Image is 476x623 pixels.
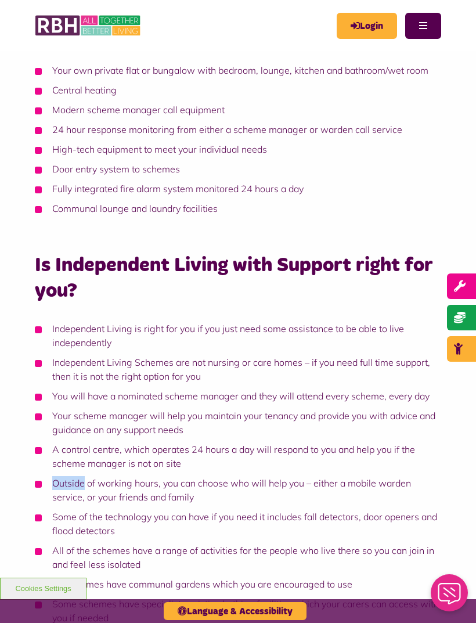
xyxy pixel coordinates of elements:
[35,409,441,437] li: Your scheme manager will help you maintain your tenancy and provide you with advice and guidance ...
[35,182,441,196] li: Fully integrated fire alarm system monitored 24 hours a day
[35,322,441,350] li: Independent Living is right for you if you just need some assistance to be able to live independe...
[35,103,441,117] li: Modern scheme manager call equipment
[35,510,441,538] li: Some of the technology you can have if you need it includes fall detectors, door openers and floo...
[35,123,441,136] li: 24 hour response monitoring from either a scheme manager or warden call service
[35,63,441,77] li: Your own private flat or bungalow with bedroom, lounge, kitchen and bathroom/wet room
[35,83,441,97] li: Central heating
[35,389,441,403] li: You will have a nominated scheme manager and they will attend every scheme, every day
[35,162,441,176] li: Door entry system to schemes
[35,442,441,470] li: A control centre, which operates 24 hours a day will respond to you and help you if the scheme ma...
[164,602,306,620] button: Language & Accessibility
[35,543,441,571] li: All of the schemes have a range of activities for the people who live there so you can join in an...
[405,13,441,39] button: Navigation
[337,13,397,39] a: MyRBH
[35,201,441,215] li: Communal lounge and laundry facilities
[424,571,476,623] iframe: Netcall Web Assistant for live chat
[35,355,441,383] li: Independent Living Schemes are not nursing or care homes – if you need full time support, then it...
[35,253,441,304] h2: Is Independent Living with Support right for you?
[35,577,441,591] li: All schemes have communal gardens which you are encouraged to use
[35,12,142,39] img: RBH
[35,142,441,156] li: High-tech equipment to meet your individual needs
[35,476,441,504] li: Outside of working hours, you can choose who will help you – either a mobile warden service, or y...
